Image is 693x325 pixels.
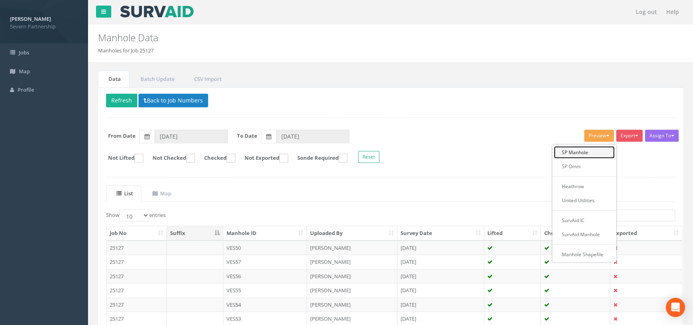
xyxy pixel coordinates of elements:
span: Map [19,68,30,75]
td: 25127 [106,255,167,269]
label: From Date [108,132,136,140]
label: Search: [582,209,675,221]
strong: [PERSON_NAME] [10,15,51,22]
a: Batch Update [130,71,183,87]
div: Open Intercom Messenger [666,298,685,317]
a: United Utilities [554,194,615,207]
label: Not Exported [236,154,288,162]
button: Refresh [106,94,137,107]
button: Reset [358,151,379,163]
td: VES56 [223,269,307,283]
h2: Manhole Data [98,32,583,43]
td: VES54 [223,297,307,312]
a: Map [142,185,180,202]
li: Manholes for Job 25127 [98,47,154,54]
td: [PERSON_NAME] [307,241,397,255]
td: VES50 [223,241,307,255]
label: Not Lifted [100,154,143,162]
td: [DATE] [397,269,484,283]
button: Export [616,130,643,142]
td: [DATE] [397,297,484,312]
label: Not Checked [144,154,195,162]
label: To Date [237,132,257,140]
a: List [106,185,141,202]
select: Showentries [119,209,149,221]
a: SurvAid IC [554,214,615,227]
th: Survey Date: activate to sort column ascending [397,226,484,241]
label: Show entries [106,209,166,221]
span: Profile [18,86,34,93]
label: Sonde Required [289,154,347,162]
button: Assign To [645,130,679,142]
td: [DATE] [397,255,484,269]
label: Checked [196,154,235,162]
th: Checked: activate to sort column ascending [541,226,610,241]
td: VES57 [223,255,307,269]
th: Lifted: activate to sort column ascending [484,226,541,241]
button: Back to Job Numbers [138,94,208,107]
a: Data [98,71,129,87]
uib-tab-heading: Map [152,190,171,197]
th: Exported: activate to sort column ascending [610,226,682,241]
button: Preview [584,130,614,142]
td: VES55 [223,283,307,297]
td: [PERSON_NAME] [307,283,397,297]
a: SurvAid Manhole [554,228,615,241]
td: [PERSON_NAME] [307,269,397,283]
th: Suffix: activate to sort column descending [167,226,223,241]
span: Jobs [19,49,29,56]
td: [DATE] [397,283,484,297]
td: [PERSON_NAME] [307,297,397,312]
a: SP Manhole [554,146,615,158]
td: 25127 [106,241,167,255]
a: Heathrow [554,180,615,193]
td: 25127 [106,283,167,297]
a: [PERSON_NAME] Severn Partnership [10,13,78,30]
th: Uploaded By: activate to sort column ascending [307,226,397,241]
input: Search: [602,209,675,221]
td: 25127 [106,297,167,312]
input: From Date [154,130,228,143]
td: 25127 [106,269,167,283]
span: Severn Partnership [10,23,78,30]
a: CSV Import [184,71,230,87]
td: [DATE] [397,241,484,255]
a: Manhole Shapefile [554,248,615,261]
uib-tab-heading: List [116,190,133,197]
a: SP Omni [554,160,615,173]
td: [PERSON_NAME] [307,255,397,269]
th: Manhole ID: activate to sort column ascending [223,226,307,241]
th: Job No: activate to sort column ascending [106,226,167,241]
input: To Date [276,130,349,143]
